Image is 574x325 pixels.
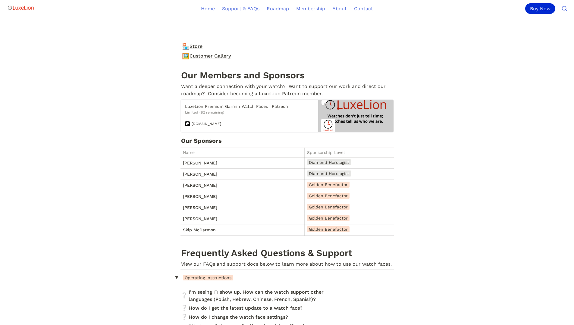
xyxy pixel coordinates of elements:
p: [DOMAIN_NAME] [192,121,221,126]
span: Diamond Horologist [307,170,351,177]
span: Customer Gallery [190,52,231,60]
span: Diamond Horologist [307,159,351,165]
div: Buy Now [525,3,555,14]
span: 🏪 [182,43,188,49]
a: Skip McDarmon [183,226,302,233]
a: 🏪Store [180,42,394,51]
img: Logo [7,2,34,14]
span: Our Sponsors [181,137,222,144]
a: [PERSON_NAME] [183,182,302,189]
p: Limited (82 remaining) [185,110,318,120]
span: Store [190,43,202,50]
h1: Our Members and Sponsors [180,68,394,82]
a: Buy Now [525,3,558,14]
div: Name [183,150,302,155]
a: LuxeLion Premium Garmin Watch Faces | PatreonLimited (82 remaining)[DOMAIN_NAME]LuxeLion Premium ... [181,100,394,132]
span: Golden Benefactor [307,226,350,232]
span: Golden Benefactor [307,182,350,188]
a: [PERSON_NAME] [183,193,302,200]
div: Sponsorship Level [307,150,391,155]
a: 🖼️Customer Gallery [180,52,394,61]
p: Want a deeper connection with your watch? Want to support our work and direct our roadmap? Consid... [180,82,394,98]
h1: Frequently Asked Questions & Support [180,246,394,260]
a: [PERSON_NAME] [183,159,302,167]
a: [PERSON_NAME] [183,204,302,211]
span: Golden Benefactor [307,215,350,221]
a: [PERSON_NAME] [183,215,302,222]
h5: LuxeLion Premium Garmin Watch Faces | Patreon [185,103,318,109]
span: 🖼️ [182,52,188,58]
img: LuxeLion Premium Garmin Watch Faces | Patreon [318,100,393,132]
span: Golden Benefactor [307,204,350,210]
span: Golden Benefactor [307,193,350,199]
a: [PERSON_NAME] [183,170,302,178]
p: View our FAQs and support docs below to learn more about how to use our watch faces. [180,260,394,269]
span: ‣ [171,275,181,280]
span: Operating Instructions [183,275,233,280]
